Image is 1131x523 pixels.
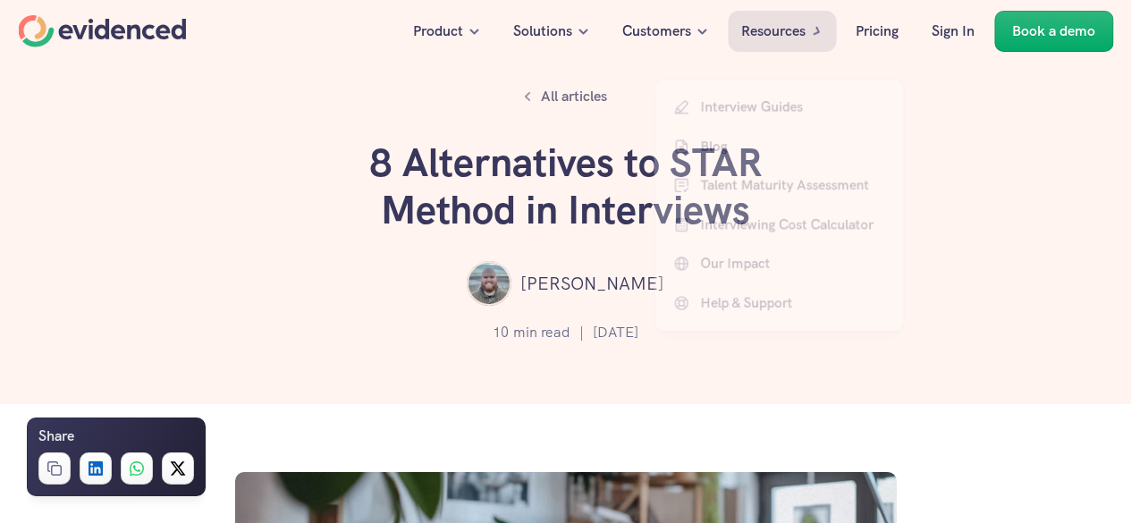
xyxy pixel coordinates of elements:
p: Book a demo [1012,20,1095,43]
p: [PERSON_NAME] [520,269,664,298]
p: Sign In [932,20,975,43]
h1: 8 Alternatives to STAR Method in Interviews [298,139,834,234]
a: Sign In [918,11,988,52]
a: Book a demo [994,11,1113,52]
p: Solutions [513,20,572,43]
p: 10 [493,321,509,344]
p: Product [413,20,463,43]
p: | [579,321,584,344]
p: All articles [541,85,607,108]
p: Customers [622,20,691,43]
p: min read [513,321,570,344]
img: "" [467,261,511,306]
p: Resources [741,20,806,43]
p: Pricing [856,20,899,43]
a: Pricing [842,11,912,52]
a: All articles [514,80,617,113]
a: Home [18,15,186,47]
p: [DATE] [593,321,638,344]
